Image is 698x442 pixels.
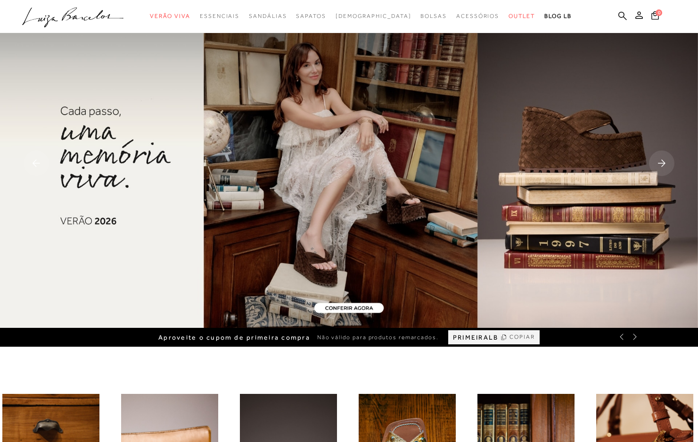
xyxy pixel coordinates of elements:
[249,13,287,19] span: Sandálias
[509,13,535,19] span: Outlet
[509,333,535,342] span: COPIAR
[456,8,499,25] a: noSubCategoriesText
[456,13,499,19] span: Acessórios
[296,8,326,25] a: noSubCategoriesText
[249,8,287,25] a: noSubCategoriesText
[317,334,439,342] span: Não válido para produtos remarcados.
[420,13,447,19] span: Bolsas
[200,8,239,25] a: noSubCategoriesText
[336,8,411,25] a: noSubCategoriesText
[509,8,535,25] a: noSubCategoriesText
[544,13,572,19] span: BLOG LB
[158,334,310,342] span: Aproveite o cupom de primeira compra
[150,8,190,25] a: noSubCategoriesText
[420,8,447,25] a: noSubCategoriesText
[656,9,662,16] span: 0
[150,13,190,19] span: Verão Viva
[544,8,572,25] a: BLOG LB
[336,13,411,19] span: [DEMOGRAPHIC_DATA]
[453,334,498,342] span: PRIMEIRALB
[296,13,326,19] span: Sapatos
[649,10,662,23] button: 0
[200,13,239,19] span: Essenciais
